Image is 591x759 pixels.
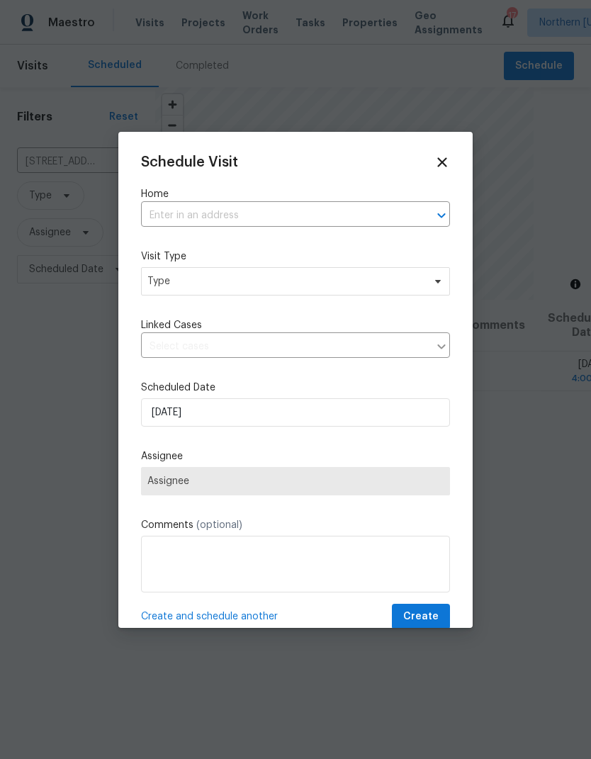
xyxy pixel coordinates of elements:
button: Open [432,206,451,225]
span: Create and schedule another [141,609,278,624]
label: Comments [141,518,450,532]
span: (optional) [196,520,242,530]
span: Type [147,274,423,288]
input: Enter in an address [141,205,410,227]
label: Visit Type [141,249,450,264]
span: Schedule Visit [141,155,238,169]
span: Create [403,608,439,626]
span: Assignee [147,476,444,487]
button: Create [392,604,450,630]
label: Assignee [141,449,450,463]
label: Scheduled Date [141,381,450,395]
input: Select cases [141,336,429,358]
span: Linked Cases [141,318,202,332]
input: M/D/YYYY [141,398,450,427]
label: Home [141,187,450,201]
span: Close [434,154,450,170]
